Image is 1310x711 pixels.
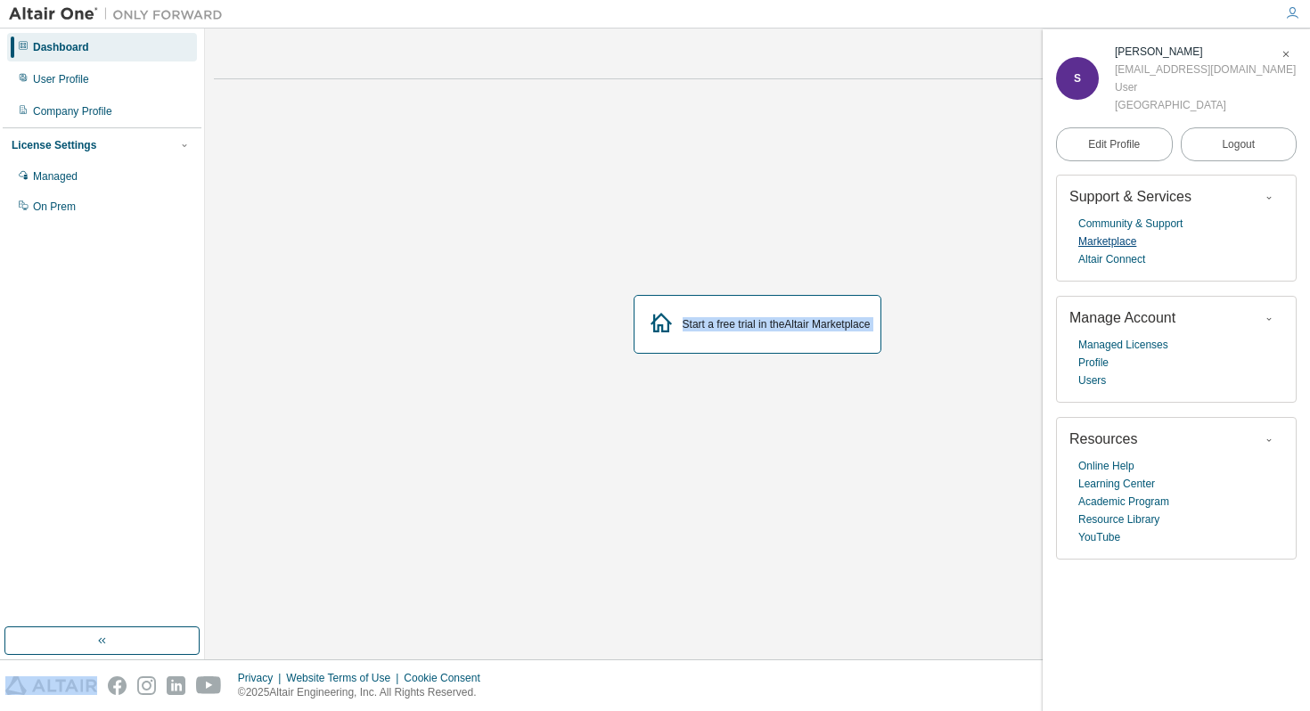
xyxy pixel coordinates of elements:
[1115,96,1296,114] div: [GEOGRAPHIC_DATA]
[5,676,97,695] img: altair_logo.svg
[12,138,96,152] div: License Settings
[1069,431,1137,446] span: Resources
[238,685,491,700] p: © 2025 Altair Engineering, Inc. All Rights Reserved.
[1069,189,1191,204] span: Support & Services
[108,676,127,695] img: facebook.svg
[1078,372,1106,389] a: Users
[1056,127,1173,161] a: Edit Profile
[1078,215,1183,233] a: Community & Support
[1078,528,1120,546] a: YouTube
[33,72,89,86] div: User Profile
[238,671,286,685] div: Privacy
[9,5,232,23] img: Altair One
[1078,511,1159,528] a: Resource Library
[404,671,490,685] div: Cookie Consent
[1222,135,1255,153] span: Logout
[196,676,222,695] img: youtube.svg
[1078,336,1168,354] a: Managed Licenses
[1181,127,1298,161] button: Logout
[33,40,89,54] div: Dashboard
[1078,457,1134,475] a: Online Help
[1115,43,1296,61] div: Sai Bodapati
[1115,61,1296,78] div: [EMAIL_ADDRESS][DOMAIN_NAME]
[137,676,156,695] img: instagram.svg
[683,317,871,331] div: Start a free trial in the
[1078,250,1145,268] a: Altair Connect
[1069,310,1175,325] span: Manage Account
[286,671,404,685] div: Website Terms of Use
[1074,72,1081,85] span: S
[1115,78,1296,96] div: User
[33,200,76,214] div: On Prem
[1088,137,1140,151] span: Edit Profile
[784,318,870,331] a: Altair Marketplace
[33,169,78,184] div: Managed
[33,104,112,118] div: Company Profile
[1078,354,1109,372] a: Profile
[1078,475,1155,493] a: Learning Center
[1078,493,1169,511] a: Academic Program
[167,676,185,695] img: linkedin.svg
[1078,233,1136,250] a: Marketplace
